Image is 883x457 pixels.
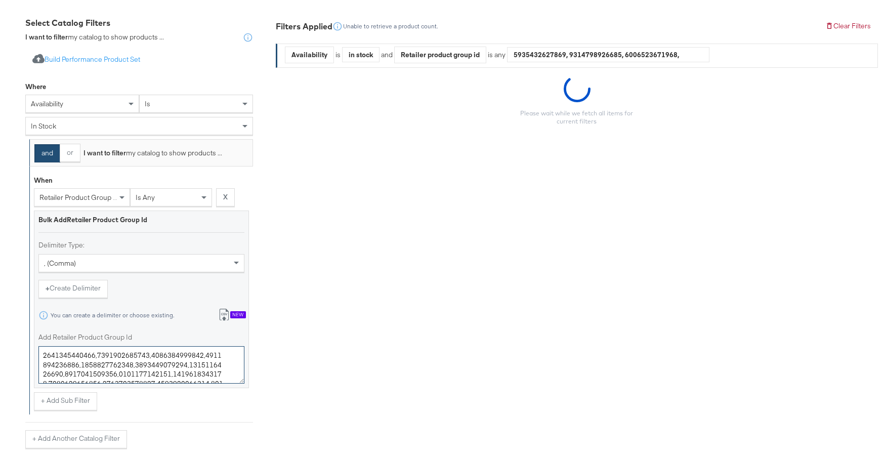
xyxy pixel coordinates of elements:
button: X [216,186,235,204]
button: Build Performance Product Set [25,49,147,67]
div: Filters Applied [276,19,332,30]
div: is [334,48,342,58]
div: You can create a delimiter or choose existing. [50,310,175,317]
span: is [145,97,150,106]
div: Unable to retrieve a product count. [343,21,438,28]
div: my catalog to show products ... [80,146,222,156]
div: in stock [343,45,379,60]
textarea: 2641345440466,7391902685743,4086384999842,4911894236886,1858827762348,3893449079294,1315116426690... [38,344,244,382]
button: Clear Filters [818,15,878,33]
div: New [230,309,246,316]
div: Availability [285,45,333,61]
div: is any [486,48,507,58]
div: Please wait while we fetch all items for current filters [514,107,640,123]
strong: X [223,190,228,200]
div: 5935432627869, 9314798926685, 6006523671968, 7563575135778, 2592668500445, 0187416784234, 7979064... [508,45,709,60]
div: Select Catalog Filters [25,15,253,27]
div: Retailer product group id [395,45,486,61]
button: +Create Delimiter [38,278,108,296]
span: is any [136,191,155,200]
button: + Add Sub Filter [34,390,97,408]
span: retailer product group id [39,191,119,200]
strong: I want to filter [83,146,126,155]
button: and [34,142,60,160]
button: + Add Another Catalog Filter [25,428,127,446]
strong: + [46,281,50,291]
div: my catalog to show products ... [25,30,164,40]
div: and [381,45,709,61]
span: in stock [31,119,56,129]
span: availability [31,97,63,106]
span: , (comma) [44,257,76,266]
div: Where [25,80,46,90]
div: Bulk Add Retailer Product Group Id [38,213,244,223]
label: Delimiter Type: [38,238,244,248]
button: or [60,142,80,160]
strong: I want to filter [25,30,68,39]
label: Add Retailer Product Group Id [38,330,244,340]
button: New [211,304,253,323]
div: When [34,174,53,183]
